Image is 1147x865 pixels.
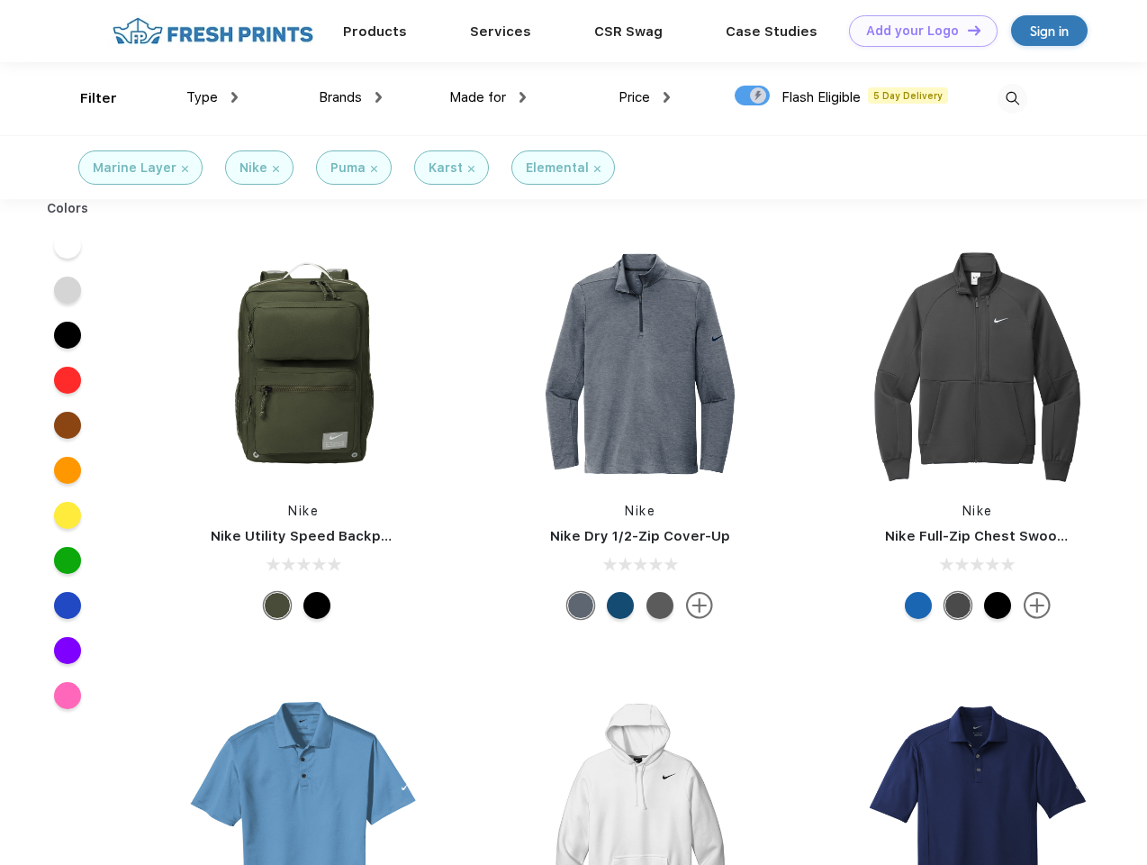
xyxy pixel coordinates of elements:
[343,23,407,40] a: Products
[664,92,670,103] img: dropdown.png
[858,244,1097,484] img: func=resize&h=266
[33,199,103,218] div: Colors
[968,25,980,35] img: DT
[619,89,650,105] span: Price
[944,592,971,619] div: Anthracite
[646,592,673,619] div: Black Heather
[686,592,713,619] img: more.svg
[1011,15,1088,46] a: Sign in
[239,159,267,178] div: Nike
[885,528,1124,544] a: Nike Full-Zip Chest Swoosh Jacket
[594,166,601,172] img: filter_cancel.svg
[781,89,861,105] span: Flash Eligible
[186,89,218,105] span: Type
[182,166,188,172] img: filter_cancel.svg
[962,504,993,518] a: Nike
[905,592,932,619] div: Royal
[519,92,526,103] img: dropdown.png
[93,159,176,178] div: Marine Layer
[273,166,279,172] img: filter_cancel.svg
[567,592,594,619] div: Navy Heather
[520,244,760,484] img: func=resize&h=266
[468,166,474,172] img: filter_cancel.svg
[470,23,531,40] a: Services
[868,87,948,104] span: 5 Day Delivery
[526,159,589,178] div: Elemental
[80,88,117,109] div: Filter
[1024,592,1051,619] img: more.svg
[1030,21,1069,41] div: Sign in
[429,159,463,178] div: Karst
[264,592,291,619] div: Cargo Khaki
[184,244,423,484] img: func=resize&h=266
[211,528,405,544] a: Nike Utility Speed Backpack
[375,92,382,103] img: dropdown.png
[550,528,730,544] a: Nike Dry 1/2-Zip Cover-Up
[607,592,634,619] div: Gym Blue
[998,84,1027,114] img: desktop_search.svg
[319,89,362,105] span: Brands
[330,159,366,178] div: Puma
[303,592,330,619] div: Black
[625,504,655,518] a: Nike
[984,592,1011,619] div: Black
[231,92,238,103] img: dropdown.png
[866,23,959,39] div: Add your Logo
[594,23,663,40] a: CSR Swag
[288,504,319,518] a: Nike
[371,166,377,172] img: filter_cancel.svg
[107,15,319,47] img: fo%20logo%202.webp
[449,89,506,105] span: Made for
